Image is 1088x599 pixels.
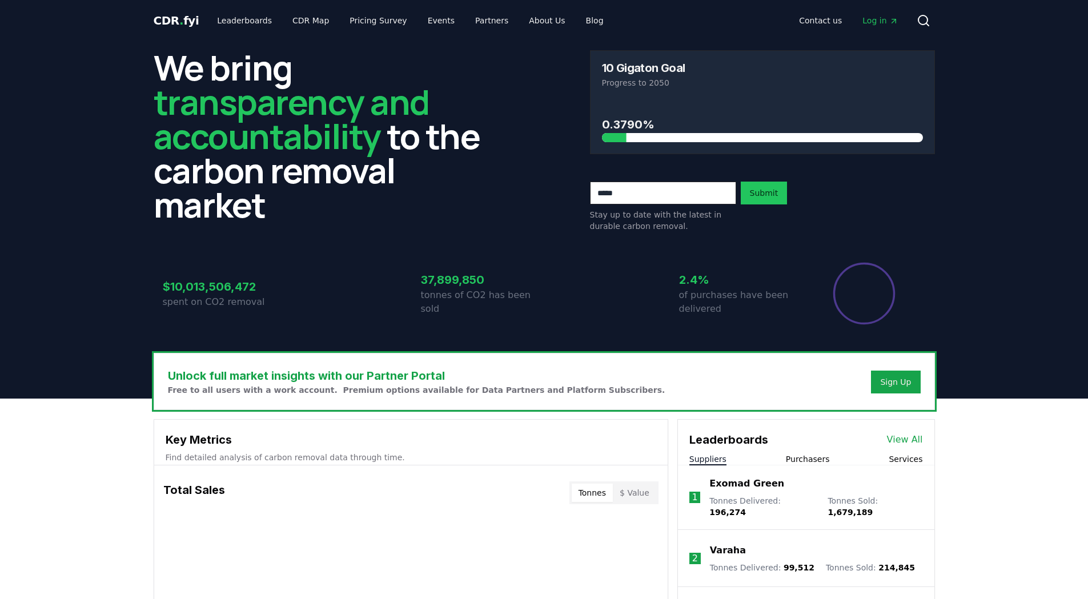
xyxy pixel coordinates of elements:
[853,10,907,31] a: Log in
[878,563,915,572] span: 214,845
[572,484,613,502] button: Tonnes
[692,491,697,504] p: 1
[163,295,286,309] p: spent on CO2 removal
[466,10,517,31] a: Partners
[784,563,814,572] span: 99,512
[590,209,736,232] p: Stay up to date with the latest in durable carbon removal.
[862,15,898,26] span: Log in
[613,484,656,502] button: $ Value
[421,288,544,316] p: tonnes of CO2 has been sold
[889,453,922,465] button: Services
[786,453,830,465] button: Purchasers
[602,116,923,133] h3: 0.3790%
[168,384,665,396] p: Free to all users with a work account. Premium options available for Data Partners and Platform S...
[179,14,183,27] span: .
[689,431,768,448] h3: Leaderboards
[790,10,907,31] nav: Main
[710,562,814,573] p: Tonnes Delivered :
[168,367,665,384] h3: Unlock full market insights with our Partner Portal
[154,78,429,159] span: transparency and accountability
[679,271,802,288] h3: 2.4%
[340,10,416,31] a: Pricing Survey
[163,278,286,295] h3: $10,013,506,472
[520,10,574,31] a: About Us
[602,62,685,74] h3: 10 Gigaton Goal
[154,14,199,27] span: CDR fyi
[419,10,464,31] a: Events
[880,376,911,388] a: Sign Up
[166,452,656,463] p: Find detailed analysis of carbon removal data through time.
[166,431,656,448] h3: Key Metrics
[710,544,746,557] a: Varaha
[602,77,923,89] p: Progress to 2050
[741,182,788,204] button: Submit
[163,481,225,504] h3: Total Sales
[709,508,746,517] span: 196,274
[826,562,915,573] p: Tonnes Sold :
[871,371,920,393] button: Sign Up
[577,10,613,31] a: Blog
[689,453,726,465] button: Suppliers
[709,477,784,491] a: Exomad Green
[828,495,922,518] p: Tonnes Sold :
[679,288,802,316] p: of purchases have been delivered
[692,552,698,565] p: 2
[154,13,199,29] a: CDR.fyi
[790,10,851,31] a: Contact us
[208,10,612,31] nav: Main
[421,271,544,288] h3: 37,899,850
[832,262,896,325] div: Percentage of sales delivered
[283,10,338,31] a: CDR Map
[208,10,281,31] a: Leaderboards
[828,508,873,517] span: 1,679,189
[887,433,923,447] a: View All
[709,495,816,518] p: Tonnes Delivered :
[154,50,499,222] h2: We bring to the carbon removal market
